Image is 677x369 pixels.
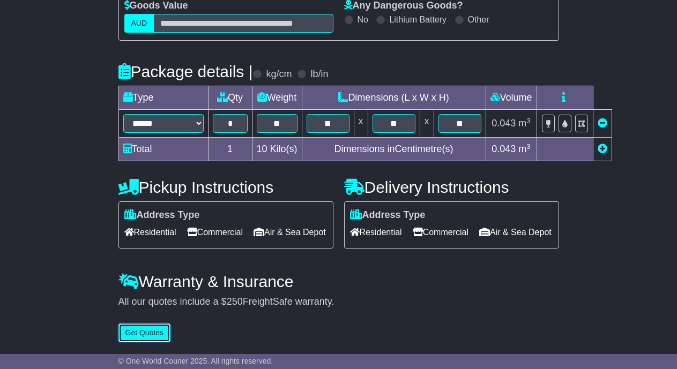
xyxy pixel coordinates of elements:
h4: Package details | [118,63,253,80]
span: Commercial [413,224,468,240]
button: Get Quotes [118,323,171,342]
td: Kilo(s) [252,138,302,161]
span: Air & Sea Depot [479,224,552,240]
span: m [518,118,531,129]
td: Qty [208,86,252,110]
td: x [420,110,434,138]
td: Type [118,86,208,110]
td: x [354,110,368,138]
label: No [358,14,368,25]
td: Dimensions (L x W x H) [302,86,486,110]
span: © One World Courier 2025. All rights reserved. [118,357,273,365]
label: lb/in [310,69,328,80]
label: Other [468,14,489,25]
span: 0.043 [492,144,516,154]
label: Address Type [124,209,200,221]
span: 250 [227,296,243,307]
a: Remove this item [598,118,607,129]
span: Residential [350,224,402,240]
span: 0.043 [492,118,516,129]
td: 1 [208,138,252,161]
span: m [518,144,531,154]
span: Air & Sea Depot [254,224,326,240]
label: AUD [124,14,154,33]
sup: 3 [526,142,531,150]
td: Dimensions in Centimetre(s) [302,138,486,161]
h4: Delivery Instructions [344,178,559,196]
sup: 3 [526,117,531,125]
label: kg/cm [266,69,292,80]
h4: Warranty & Insurance [118,273,559,290]
td: Weight [252,86,302,110]
span: 10 [257,144,267,154]
div: All our quotes include a $ FreightSafe warranty. [118,296,559,308]
td: Total [118,138,208,161]
label: Lithium Battery [389,14,447,25]
td: Volume [486,86,537,110]
a: Add new item [598,144,607,154]
h4: Pickup Instructions [118,178,333,196]
span: Residential [124,224,176,240]
label: Address Type [350,209,426,221]
span: Commercial [187,224,243,240]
